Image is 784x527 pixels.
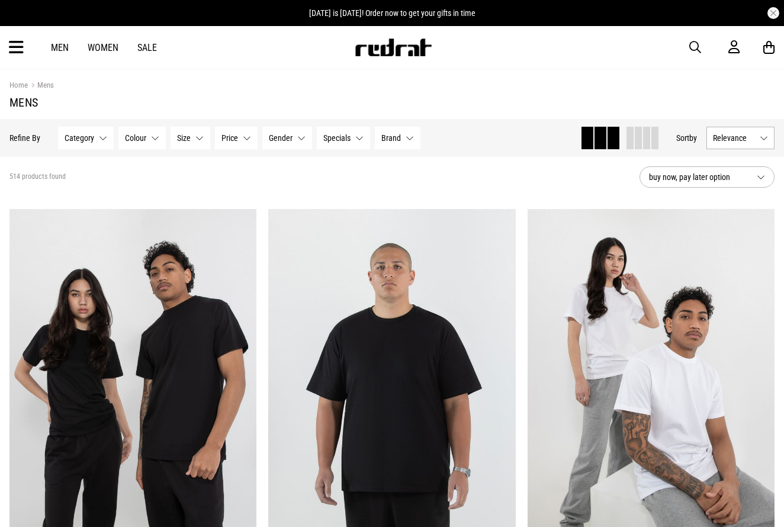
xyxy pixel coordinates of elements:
[689,133,697,143] span: by
[88,42,118,53] a: Women
[65,133,94,143] span: Category
[58,127,114,149] button: Category
[354,38,432,56] img: Redrat logo
[125,133,146,143] span: Colour
[713,133,755,143] span: Relevance
[221,133,238,143] span: Price
[177,133,191,143] span: Size
[317,127,370,149] button: Specials
[375,127,420,149] button: Brand
[51,42,69,53] a: Men
[649,170,747,184] span: buy now, pay later option
[9,81,28,89] a: Home
[9,172,66,182] span: 514 products found
[381,133,401,143] span: Brand
[171,127,210,149] button: Size
[9,95,775,110] h1: Mens
[676,131,697,145] button: Sortby
[9,133,40,143] p: Refine By
[28,81,54,92] a: Mens
[323,133,351,143] span: Specials
[262,127,312,149] button: Gender
[706,127,775,149] button: Relevance
[269,133,293,143] span: Gender
[215,127,258,149] button: Price
[137,42,157,53] a: Sale
[309,8,475,18] span: [DATE] is [DATE]! Order now to get your gifts in time
[118,127,166,149] button: Colour
[640,166,775,188] button: buy now, pay later option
